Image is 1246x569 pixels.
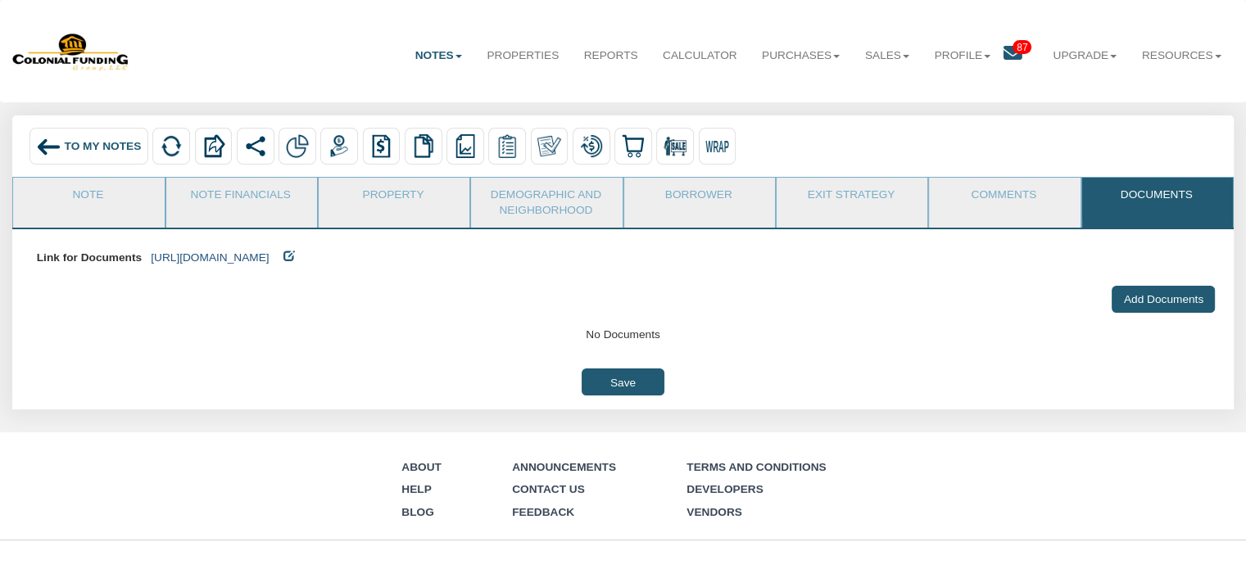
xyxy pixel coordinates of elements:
a: Sales [853,35,922,76]
a: Calculator [650,35,750,76]
a: 87 [1004,35,1041,77]
p: Link for Documents [37,243,142,272]
a: Blog [401,506,434,518]
div: No Documents [26,327,1220,343]
span: 87 [1013,40,1031,54]
a: Borrower [624,178,773,219]
img: 579666 [12,32,129,71]
label: Add Documents [1112,286,1215,313]
a: Note [13,178,162,219]
a: Vendors [686,506,742,518]
a: Documents [1082,178,1231,219]
a: Comments [929,178,1078,219]
input: Save [582,368,664,395]
img: wrap.svg [705,134,728,157]
img: for_sale.png [664,134,686,157]
a: Reports [571,35,650,76]
img: share.svg [244,134,267,157]
a: Property [319,178,468,219]
img: back_arrow_left_icon.svg [36,134,61,159]
a: About [401,461,442,473]
img: loan_mod.png [580,134,603,157]
img: copy.png [412,134,435,157]
a: Exit Strategy [777,178,926,219]
a: Feedback [512,506,574,518]
img: make_own.png [537,134,560,157]
a: Help [401,483,431,495]
a: Upgrade [1040,35,1129,76]
img: export.svg [202,134,224,157]
img: history.png [369,134,392,157]
a: [URL][DOMAIN_NAME] [151,251,269,264]
a: Contact Us [512,483,585,495]
a: Developers [686,483,763,495]
img: buy.svg [622,134,645,157]
img: partial.png [286,134,309,157]
img: payment.png [328,134,351,157]
img: reports.png [454,134,477,157]
a: Profile [922,35,1003,76]
a: Notes [402,35,474,76]
a: Purchases [750,35,853,76]
a: Terms and Conditions [686,461,826,473]
img: serviceOrders.png [496,134,519,157]
a: Demographic and Neighborhood [471,178,620,228]
a: Properties [474,35,571,76]
span: To My Notes [65,140,142,152]
a: Announcements [512,461,616,473]
a: Note Financials [166,178,315,219]
a: Resources [1130,35,1234,76]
